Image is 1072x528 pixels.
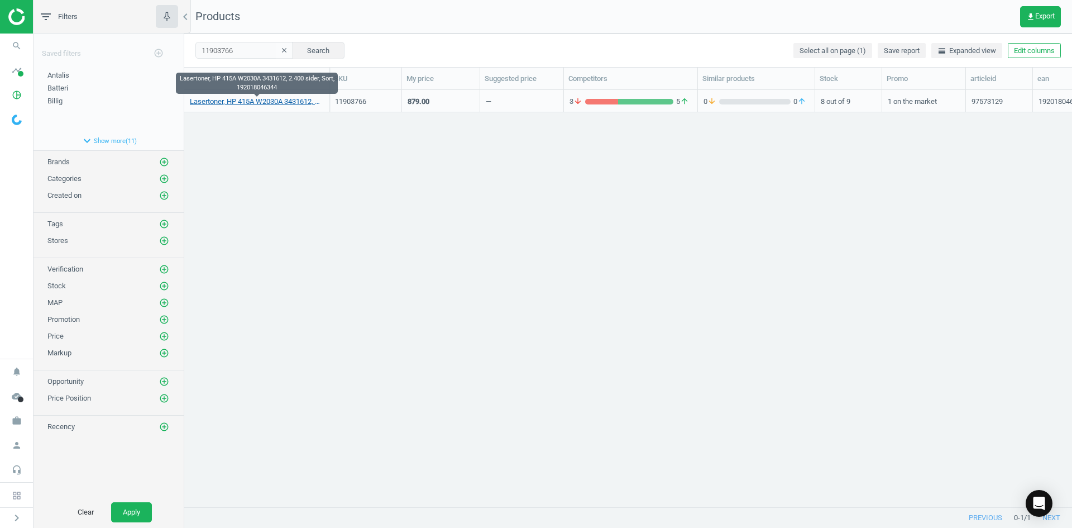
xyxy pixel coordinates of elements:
[486,97,491,111] div: —
[485,74,559,84] div: Suggested price
[159,393,169,403] i: add_circle_outline
[47,220,63,228] span: Tags
[47,71,69,79] span: Antalis
[6,35,27,56] i: search
[791,97,809,107] span: 0
[159,219,169,229] i: add_circle_outline
[33,131,184,150] button: expand_moreShow more(11)
[159,280,170,292] button: add_circle_outline
[159,174,169,184] i: add_circle_outline
[6,361,27,382] i: notifications
[159,422,169,432] i: add_circle_outline
[47,349,71,357] span: Markup
[8,8,88,25] img: ajHJNr6hYgQAAAAASUVORK5CYII=
[292,42,344,59] button: Search
[820,74,877,84] div: Stock
[569,97,585,107] span: 3
[159,348,169,358] i: add_circle_outline
[3,511,31,525] button: chevron_right
[159,376,170,387] button: add_circle_outline
[6,60,27,81] i: timeline
[276,43,293,59] button: clear
[47,236,68,245] span: Stores
[159,297,170,308] button: add_circle_outline
[1026,12,1035,21] i: get_app
[797,97,806,107] i: arrow_upward
[406,74,475,84] div: My price
[159,331,169,341] i: add_circle_outline
[1020,6,1061,27] button: get_appExport
[673,97,692,107] span: 5
[159,264,170,275] button: add_circle_outline
[47,394,91,402] span: Price Position
[159,264,169,274] i: add_circle_outline
[195,9,240,23] span: Products
[703,97,719,107] span: 0
[159,156,170,168] button: add_circle_outline
[1031,508,1072,528] button: next
[6,459,27,481] i: headset_mic
[111,502,152,522] button: Apply
[1008,43,1061,59] button: Edit columns
[47,265,83,273] span: Verification
[159,314,170,325] button: add_circle_outline
[6,84,27,106] i: pie_chart_outlined
[335,97,396,107] div: 11903766
[47,84,68,92] span: Batteri
[6,435,27,456] i: person
[707,97,716,107] i: arrow_downward
[280,46,288,54] i: clear
[47,377,84,386] span: Opportunity
[159,421,170,432] button: add_circle_outline
[184,90,1072,498] div: grid
[66,502,106,522] button: Clear
[12,115,22,125] img: wGWNvw8QSZomAAAAABJRU5ErkJggg==
[159,191,169,201] i: add_circle_outline
[10,511,23,525] i: chevron_right
[573,97,582,107] i: arrow_downward
[39,10,52,23] i: filter_list
[190,97,323,107] a: Lasertoner, HP 415A W2030A 3431612, 2.400 sider, Sort, 192018046344
[159,281,169,291] i: add_circle_outline
[971,97,1003,111] div: 97573129
[1024,513,1031,523] span: / 1
[702,74,810,84] div: Similar products
[878,43,926,59] button: Save report
[159,315,169,325] i: add_circle_outline
[6,410,27,431] i: work
[568,74,693,84] div: Competitors
[970,74,1028,84] div: articleid
[159,236,169,246] i: add_circle_outline
[800,46,866,56] span: Select all on page (1)
[195,42,293,59] input: SKU/Title search
[47,315,80,324] span: Promotion
[888,91,960,111] div: 1 on the market
[159,190,170,201] button: add_circle_outline
[47,282,66,290] span: Stock
[159,393,170,404] button: add_circle_outline
[159,348,170,359] button: add_circle_outline
[884,46,920,56] span: Save report
[334,74,397,84] div: SKU
[179,10,192,23] i: chevron_left
[937,46,946,55] i: horizontal_split
[159,218,170,230] button: add_circle_outline
[47,332,64,340] span: Price
[1026,490,1052,517] div: Open Intercom Messenger
[147,42,170,65] button: add_circle_outline
[680,97,689,107] i: arrow_upward
[159,377,169,387] i: add_circle_outline
[47,191,82,199] span: Created on
[159,235,170,246] button: add_circle_outline
[793,43,872,59] button: Select all on page (1)
[1014,513,1024,523] span: 0 - 1
[6,386,27,407] i: cloud_done
[47,97,63,105] span: Billig
[408,97,429,107] div: 879.00
[176,73,338,94] div: Lasertoner, HP 415A W2030A 3431612, 2.400 sider, Sort, 192018046344
[159,173,170,184] button: add_circle_outline
[58,12,78,22] span: Filters
[47,174,82,183] span: Categories
[159,298,169,308] i: add_circle_outline
[159,157,169,167] i: add_circle_outline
